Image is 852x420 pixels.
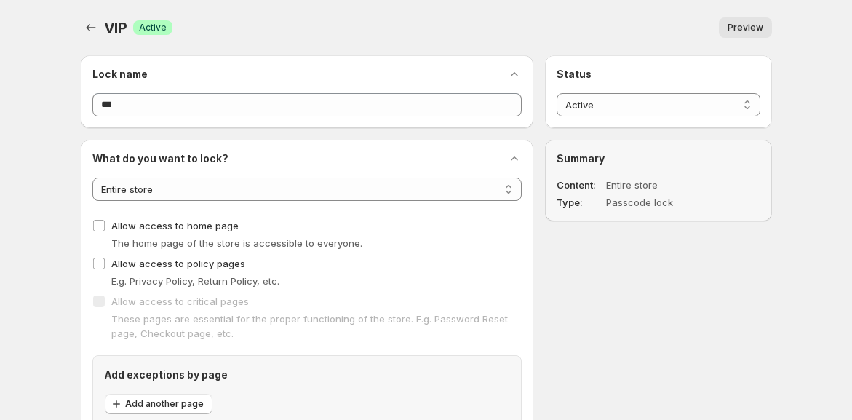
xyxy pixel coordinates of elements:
[557,195,603,210] dt: Type :
[92,151,228,166] h2: What do you want to lock?
[139,22,167,33] span: Active
[111,258,245,269] span: Allow access to policy pages
[81,17,101,38] button: Back
[105,394,212,414] button: Add another page
[105,368,510,382] h2: Add exceptions by page
[104,19,127,36] span: VIP
[557,151,760,166] h2: Summary
[111,296,249,307] span: Allow access to critical pages
[557,178,603,192] dt: Content :
[606,178,718,192] dd: Entire store
[557,67,760,82] h2: Status
[125,398,204,410] span: Add another page
[111,237,362,249] span: The home page of the store is accessible to everyone.
[92,67,148,82] h2: Lock name
[111,275,279,287] span: E.g. Privacy Policy, Return Policy, etc.
[606,195,718,210] dd: Passcode lock
[728,22,763,33] span: Preview
[111,313,508,339] span: These pages are essential for the proper functioning of the store. E.g. Password Reset page, Chec...
[719,17,772,38] button: Preview
[111,220,239,231] span: Allow access to home page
